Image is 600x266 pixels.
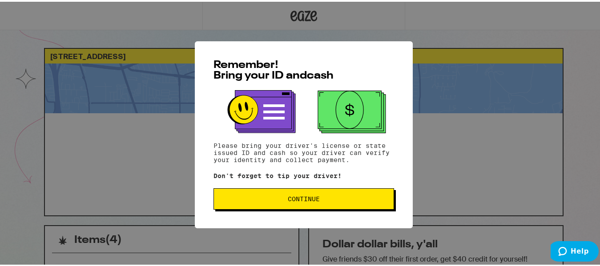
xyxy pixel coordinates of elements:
[288,194,320,200] span: Continue
[213,171,394,178] p: Don't forget to tip your driver!
[213,58,334,79] span: Remember! Bring your ID and cash
[551,239,599,262] iframe: Opens a widget where you can find more information
[213,187,394,208] button: Continue
[213,140,394,162] p: Please bring your driver's license or state issued ID and cash so your driver can verify your ide...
